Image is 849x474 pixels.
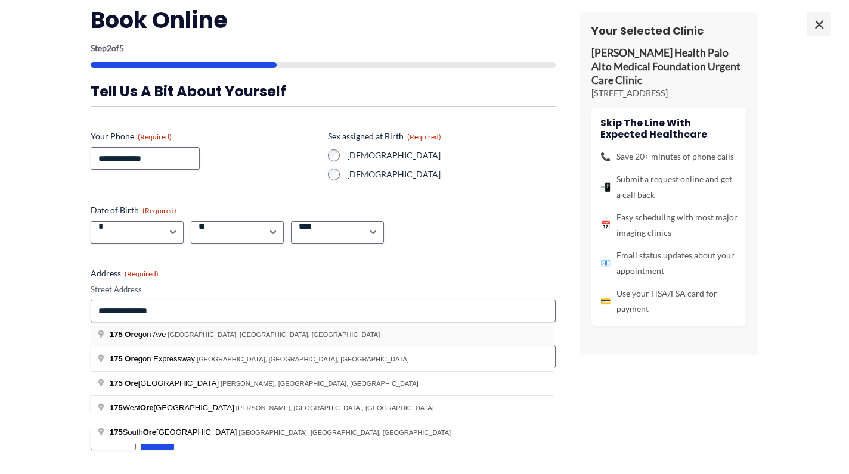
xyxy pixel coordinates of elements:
label: Your Phone [91,130,318,142]
span: (Required) [138,132,172,141]
legend: Sex assigned at Birth [328,130,441,142]
span: [GEOGRAPHIC_DATA], [GEOGRAPHIC_DATA], [GEOGRAPHIC_DATA] [238,429,451,436]
span: gon Ave [110,330,168,339]
span: 📞 [600,149,611,164]
span: [PERSON_NAME], [GEOGRAPHIC_DATA], [GEOGRAPHIC_DATA] [236,404,434,411]
span: 📅 [600,217,611,233]
li: Save 20+ minutes of phone calls [600,149,738,164]
span: 175 [110,379,123,388]
li: Use your HSA/FSA card for payment [600,286,738,317]
span: [GEOGRAPHIC_DATA], [GEOGRAPHIC_DATA], [GEOGRAPHIC_DATA] [168,331,380,338]
label: [DEMOGRAPHIC_DATA] [347,149,556,161]
legend: Address [91,267,159,279]
span: 📧 [600,255,611,271]
span: Ore [140,403,153,412]
li: Submit a request online and get a call back [600,171,738,202]
span: [GEOGRAPHIC_DATA], [GEOGRAPHIC_DATA], [GEOGRAPHIC_DATA] [197,355,409,363]
span: South [GEOGRAPHIC_DATA] [110,428,238,436]
span: 175 Ore [110,354,138,363]
span: Ore [143,428,156,436]
label: [DEMOGRAPHIC_DATA] [347,169,556,180]
h3: Your Selected Clinic [591,24,746,38]
span: 2 [107,43,111,53]
label: Street Address [91,284,556,295]
h4: Skip the line with Expected Healthcare [600,117,738,140]
span: [GEOGRAPHIC_DATA] [110,379,221,388]
h2: Book Online [91,5,556,35]
span: Ore [125,330,138,339]
span: 📲 [600,179,611,195]
p: Step of [91,44,556,52]
span: × [807,12,831,36]
li: Email status updates about your appointment [600,248,738,279]
span: West [GEOGRAPHIC_DATA] [110,403,236,412]
span: 💳 [600,294,611,309]
p: [PERSON_NAME] Health Palo Alto Medical Foundation Urgent Care Clinic [591,46,746,88]
span: [PERSON_NAME], [GEOGRAPHIC_DATA], [GEOGRAPHIC_DATA] [221,380,419,387]
span: 175 [110,330,123,339]
span: (Required) [407,132,441,141]
span: gon Expressway [110,354,197,363]
span: 175 [110,403,123,412]
li: Easy scheduling with most major imaging clinics [600,210,738,241]
h3: Tell us a bit about yourself [91,82,556,101]
span: (Required) [125,269,159,278]
span: 175 [110,428,123,436]
legend: Date of Birth [91,204,176,216]
p: [STREET_ADDRESS] [591,88,746,99]
span: 5 [119,43,124,53]
span: (Required) [142,206,176,215]
span: Ore [125,379,138,388]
